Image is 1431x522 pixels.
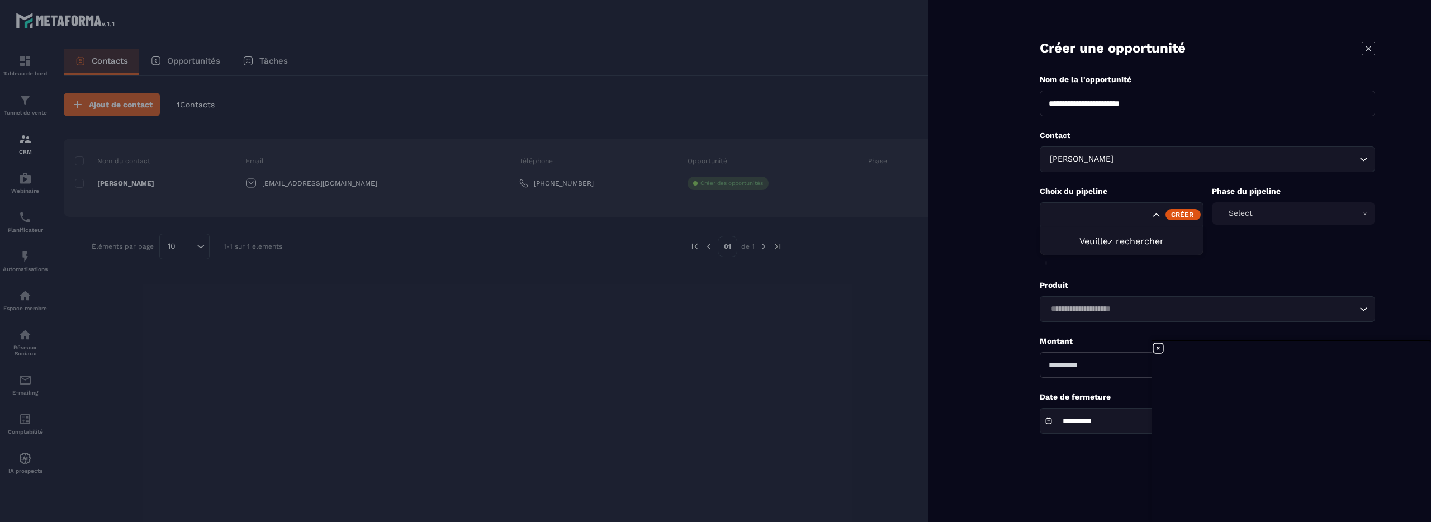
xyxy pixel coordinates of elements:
span: [PERSON_NAME] [1047,153,1116,165]
p: Nom de la l'opportunité [1040,74,1375,85]
p: Phase du pipeline [1212,186,1376,197]
p: Produit [1040,280,1375,291]
p: Montant [1040,336,1375,347]
p: Choix du pipeline [1040,186,1203,197]
input: Search for option [1047,209,1150,221]
p: Date de fermeture [1040,392,1375,402]
p: Choix Étiquette [1040,242,1375,253]
div: Search for option [1040,296,1375,322]
p: Créer une opportunité [1040,39,1186,58]
div: Search for option [1040,146,1375,172]
p: Contact [1040,130,1375,141]
div: Créer [1165,209,1201,220]
input: Search for option [1116,153,1357,165]
input: Search for option [1047,303,1357,315]
div: Search for option [1040,202,1203,228]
